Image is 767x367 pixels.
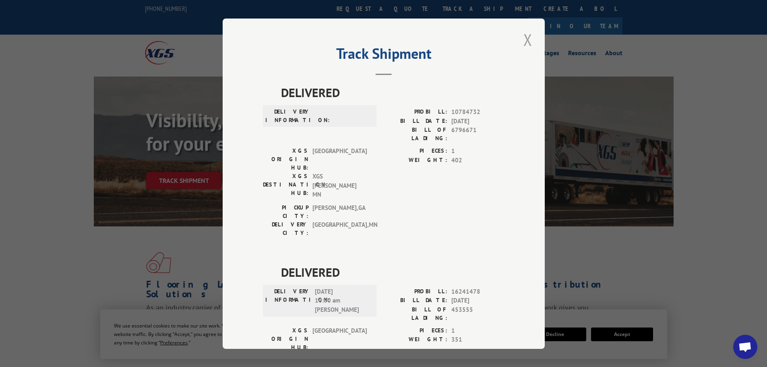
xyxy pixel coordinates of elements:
[451,126,504,143] span: 6796671
[384,156,447,165] label: WEIGHT:
[384,305,447,322] label: BILL OF LADING:
[312,220,367,237] span: [GEOGRAPHIC_DATA] , MN
[265,287,311,314] label: DELIVERY INFORMATION:
[451,156,504,165] span: 402
[384,296,447,305] label: BILL DATE:
[312,326,367,351] span: [GEOGRAPHIC_DATA]
[384,126,447,143] label: BILL OF LADING:
[263,220,308,237] label: DELIVERY CITY:
[451,326,504,335] span: 1
[263,147,308,172] label: XGS ORIGIN HUB:
[281,263,504,281] span: DELIVERED
[263,326,308,351] label: XGS ORIGIN HUB:
[451,296,504,305] span: [DATE]
[384,287,447,296] label: PROBILL:
[312,147,367,172] span: [GEOGRAPHIC_DATA]
[451,305,504,322] span: 453555
[312,172,367,199] span: XGS [PERSON_NAME] MN
[312,203,367,220] span: [PERSON_NAME] , GA
[384,116,447,126] label: BILL DATE:
[384,335,447,344] label: WEIGHT:
[451,147,504,156] span: 1
[263,48,504,63] h2: Track Shipment
[384,326,447,335] label: PIECES:
[451,108,504,117] span: 10784732
[733,335,757,359] a: Open chat
[384,108,447,117] label: PROBILL:
[451,287,504,296] span: 16241478
[315,287,369,314] span: [DATE] 10:00 am [PERSON_NAME]
[384,147,447,156] label: PIECES:
[265,108,311,124] label: DELIVERY INFORMATION:
[281,83,504,102] span: DELIVERED
[451,116,504,126] span: [DATE]
[521,29,535,51] button: Close modal
[263,203,308,220] label: PICKUP CITY:
[451,335,504,344] span: 351
[263,172,308,199] label: XGS DESTINATION HUB:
